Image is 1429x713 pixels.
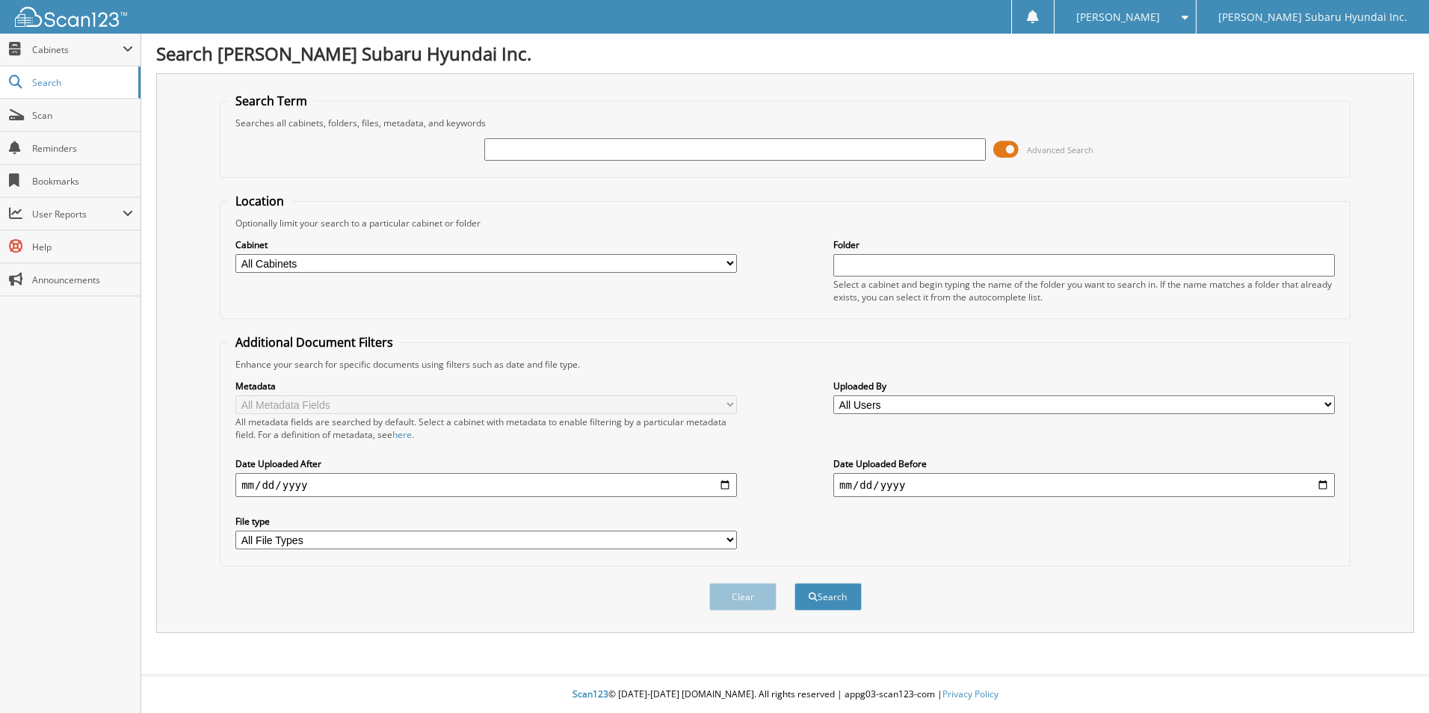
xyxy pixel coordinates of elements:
[228,358,1342,371] div: Enhance your search for specific documents using filters such as date and file type.
[32,241,133,253] span: Help
[32,109,133,122] span: Scan
[572,688,608,700] span: Scan123
[833,473,1335,497] input: end
[1354,641,1429,713] iframe: Chat Widget
[32,175,133,188] span: Bookmarks
[392,428,412,441] a: here
[794,583,862,611] button: Search
[228,117,1342,129] div: Searches all cabinets, folders, files, metadata, and keywords
[15,7,127,27] img: scan123-logo-white.svg
[32,43,123,56] span: Cabinets
[156,41,1414,66] h1: Search [PERSON_NAME] Subaru Hyundai Inc.
[32,274,133,286] span: Announcements
[228,193,291,209] legend: Location
[1218,13,1407,22] span: [PERSON_NAME] Subaru Hyundai Inc.
[32,76,131,89] span: Search
[942,688,999,700] a: Privacy Policy
[235,515,737,528] label: File type
[709,583,777,611] button: Clear
[833,457,1335,470] label: Date Uploaded Before
[235,416,737,441] div: All metadata fields are searched by default. Select a cabinet with metadata to enable filtering b...
[235,457,737,470] label: Date Uploaded After
[1027,144,1093,155] span: Advanced Search
[228,93,315,109] legend: Search Term
[235,473,737,497] input: start
[235,238,737,251] label: Cabinet
[32,208,123,220] span: User Reports
[32,142,133,155] span: Reminders
[833,238,1335,251] label: Folder
[235,380,737,392] label: Metadata
[833,380,1335,392] label: Uploaded By
[141,676,1429,713] div: © [DATE]-[DATE] [DOMAIN_NAME]. All rights reserved | appg03-scan123-com |
[228,334,401,351] legend: Additional Document Filters
[228,217,1342,229] div: Optionally limit your search to a particular cabinet or folder
[833,278,1335,303] div: Select a cabinet and begin typing the name of the folder you want to search in. If the name match...
[1076,13,1160,22] span: [PERSON_NAME]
